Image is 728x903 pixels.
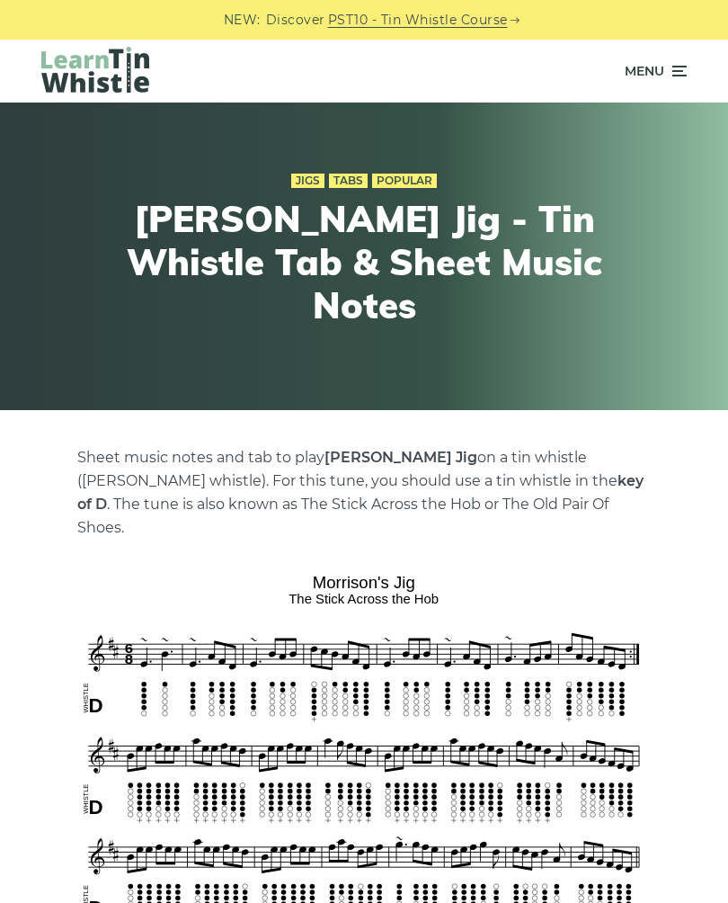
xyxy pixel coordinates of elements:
[121,197,607,326] h1: [PERSON_NAME] Jig - Tin Whistle Tab & Sheet Music Notes
[291,174,324,188] a: Jigs
[77,446,651,540] p: Sheet music notes and tab to play on a tin whistle ([PERSON_NAME] whistle). For this tune, you sh...
[372,174,437,188] a: Popular
[329,174,368,188] a: Tabs
[625,49,664,94] span: Menu
[41,47,149,93] img: LearnTinWhistle.com
[324,449,477,466] strong: [PERSON_NAME] Jig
